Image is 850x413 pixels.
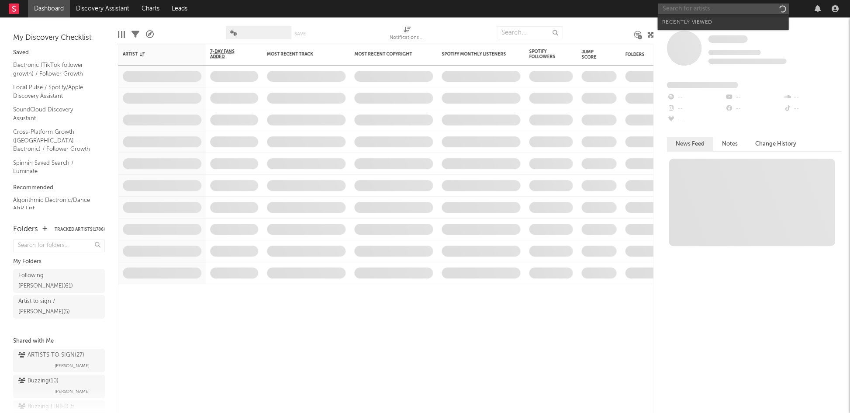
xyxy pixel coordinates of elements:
span: 7-Day Fans Added [210,49,245,59]
div: My Folders [13,257,105,267]
a: Local Pulse / Spotify/Apple Discovery Assistant [13,83,96,101]
div: -- [725,103,783,115]
div: -- [783,103,841,115]
a: Some Artist [708,35,747,44]
div: Folders [625,52,691,57]
div: Most Recent Copyright [354,52,420,57]
button: Tracked Artists(1786) [55,227,105,232]
div: Edit Columns [118,22,125,47]
input: Search for folders... [13,239,105,252]
div: Jump Score [581,49,603,60]
a: ARTISTS TO SIGN(27)[PERSON_NAME] [13,349,105,372]
div: Recently Viewed [662,17,784,28]
a: Electronic (TikTok follower growth) / Follower Growth [13,60,96,78]
div: Most Recent Track [267,52,332,57]
div: Artist to sign / [PERSON_NAME] ( 5 ) [18,296,80,317]
button: Notes [713,137,746,151]
a: Algorithmic Electronic/Dance A&R List [13,195,96,213]
div: Buzzing ( 10 ) [18,376,59,386]
a: Cross-Platform Growth ([GEOGRAPHIC_DATA] - Electronic) / Follower Growth [13,127,96,154]
div: -- [667,115,725,126]
div: Filters [131,22,139,47]
div: Recommended [13,183,105,193]
div: Shared with Me [13,336,105,347]
span: [PERSON_NAME] [55,361,90,371]
div: -- [783,92,841,103]
div: Folders [13,224,38,235]
button: Change History [746,137,805,151]
div: Spotify Monthly Listeners [442,52,507,57]
span: Tracking Since: [DATE] [708,50,760,55]
a: SoundCloud Discovery Assistant [13,105,96,123]
span: [PERSON_NAME] [55,386,90,397]
div: -- [725,92,783,103]
button: News Feed [667,137,713,151]
div: Spotify Followers [529,49,560,59]
a: Spinnin Saved Search / Luminate [13,158,96,176]
div: Notifications (Artist) [390,22,425,47]
a: Artist to sign / [PERSON_NAME](5) [13,295,105,319]
input: Search... [497,26,562,39]
div: Saved [13,48,105,58]
div: Notifications (Artist) [390,33,425,43]
div: ARTISTS TO SIGN ( 27 ) [18,350,84,361]
input: Search for artists [658,3,789,14]
div: Following [PERSON_NAME] ( 61 ) [18,271,80,292]
span: 0 fans last week [708,59,786,64]
a: Buzzing(10)[PERSON_NAME] [13,375,105,398]
div: My Discovery Checklist [13,33,105,43]
span: Some Artist [708,35,747,43]
button: Save [294,31,306,36]
div: Artist [123,52,188,57]
div: -- [667,103,725,115]
div: A&R Pipeline [146,22,154,47]
span: Fans Added by Platform [667,82,738,88]
div: -- [667,92,725,103]
a: Following [PERSON_NAME](61) [13,269,105,293]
